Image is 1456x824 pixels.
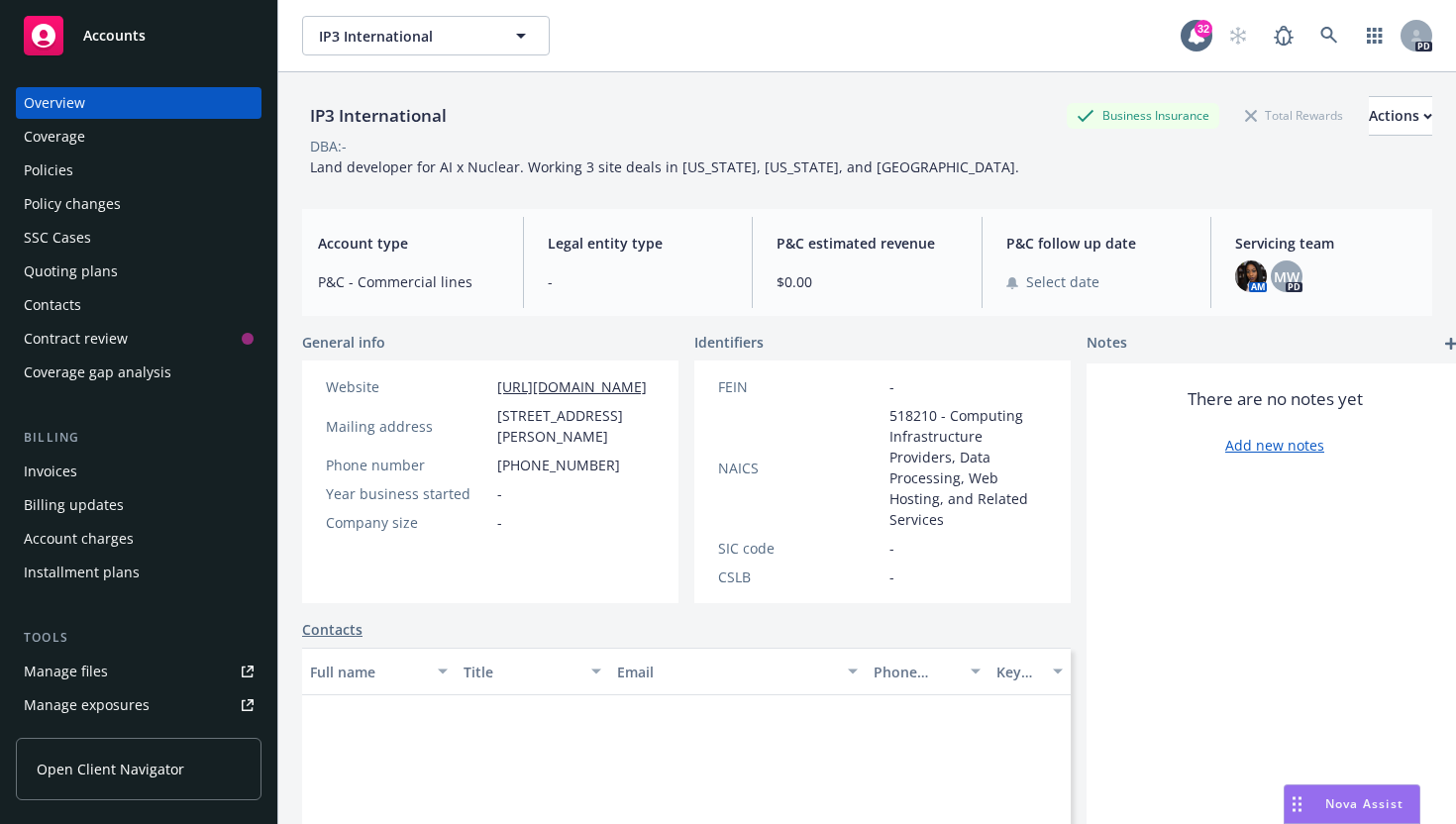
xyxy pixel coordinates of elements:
[1309,16,1349,55] a: Search
[37,759,184,779] span: Open Client Navigator
[456,648,609,695] button: Title
[16,656,261,687] a: Manage files
[777,271,958,292] span: $0.00
[83,28,146,44] span: Accounts
[694,332,764,353] span: Identifiers
[1006,233,1188,254] span: P&C follow up date
[24,256,118,287] div: Quoting plans
[24,154,73,186] div: Policies
[326,512,489,533] div: Company size
[1355,16,1395,55] a: Switch app
[777,233,958,254] span: P&C estimated revenue
[16,523,261,555] a: Account charges
[326,483,489,504] div: Year business started
[889,538,894,559] span: -
[16,689,261,721] a: Manage exposures
[1087,332,1127,356] span: Notes
[988,648,1071,695] button: Key contact
[1235,233,1416,254] span: Servicing team
[497,512,502,533] span: -
[24,523,134,555] div: Account charges
[16,357,261,388] a: Coverage gap analysis
[497,405,655,447] span: [STREET_ADDRESS][PERSON_NAME]
[718,538,882,559] div: SIC code
[24,121,85,153] div: Coverage
[24,289,81,321] div: Contacts
[318,233,499,254] span: Account type
[1225,435,1324,456] a: Add new notes
[889,376,894,397] span: -
[16,489,261,521] a: Billing updates
[718,566,882,587] div: CSLB
[310,157,1019,176] span: Land developer for AI x Nuclear. Working 3 site deals in [US_STATE], [US_STATE], and [GEOGRAPHIC_...
[609,648,866,695] button: Email
[1235,103,1353,128] div: Total Rewards
[24,656,108,687] div: Manage files
[310,136,347,156] div: DBA: -
[16,628,261,648] div: Tools
[318,271,499,292] span: P&C - Commercial lines
[24,689,150,721] div: Manage exposures
[1195,20,1212,38] div: 32
[24,323,128,355] div: Contract review
[866,648,988,695] button: Phone number
[1218,16,1258,55] a: Start snowing
[718,458,882,478] div: NAICS
[1235,260,1267,292] img: photo
[1264,16,1303,55] a: Report a Bug
[874,662,959,682] div: Phone number
[889,405,1047,530] span: 518210 - Computing Infrastructure Providers, Data Processing, Web Hosting, and Related Services
[302,103,455,129] div: IP3 International
[16,323,261,355] a: Contract review
[16,428,261,448] div: Billing
[16,557,261,588] a: Installment plans
[548,271,729,292] span: -
[302,332,385,353] span: General info
[497,483,502,504] span: -
[16,222,261,254] a: SSC Cases
[1188,387,1363,411] span: There are no notes yet
[16,188,261,220] a: Policy changes
[326,376,489,397] div: Website
[889,566,894,587] span: -
[718,376,882,397] div: FEIN
[16,289,261,321] a: Contacts
[1284,784,1420,824] button: Nova Assist
[319,26,490,47] span: IP3 International
[464,662,579,682] div: Title
[1026,271,1099,292] span: Select date
[326,455,489,475] div: Phone number
[1369,96,1432,136] button: Actions
[1325,795,1404,812] span: Nova Assist
[1274,266,1300,287] span: MW
[16,121,261,153] a: Coverage
[24,188,121,220] div: Policy changes
[326,416,489,437] div: Mailing address
[548,233,729,254] span: Legal entity type
[497,455,620,475] span: [PHONE_NUMBER]
[302,619,363,640] a: Contacts
[16,8,261,63] a: Accounts
[996,662,1041,682] div: Key contact
[24,222,91,254] div: SSC Cases
[1285,785,1309,823] div: Drag to move
[24,557,140,588] div: Installment plans
[16,87,261,119] a: Overview
[497,377,647,396] a: [URL][DOMAIN_NAME]
[16,456,261,487] a: Invoices
[24,456,77,487] div: Invoices
[617,662,836,682] div: Email
[310,662,426,682] div: Full name
[16,256,261,287] a: Quoting plans
[1369,97,1432,135] div: Actions
[302,16,550,55] button: IP3 International
[302,648,456,695] button: Full name
[16,154,261,186] a: Policies
[24,357,171,388] div: Coverage gap analysis
[24,489,124,521] div: Billing updates
[1067,103,1219,128] div: Business Insurance
[24,87,85,119] div: Overview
